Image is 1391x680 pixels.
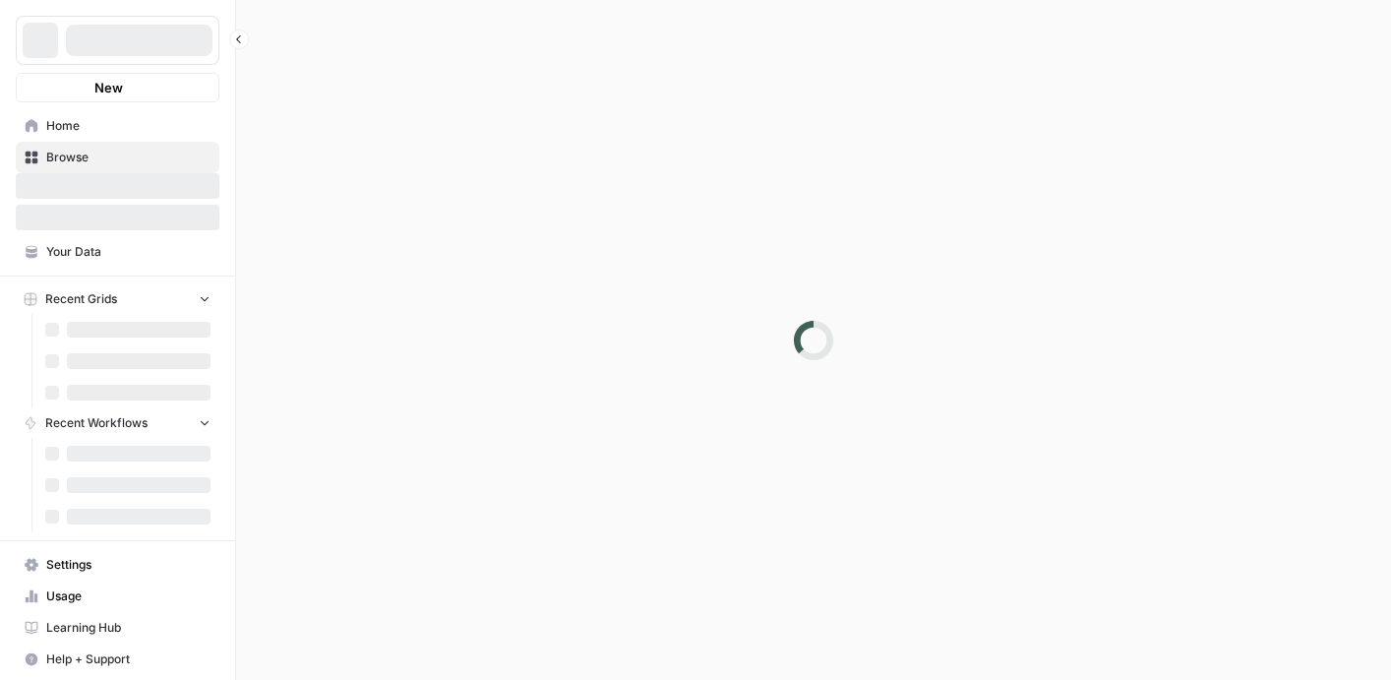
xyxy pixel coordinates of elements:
[16,644,219,675] button: Help + Support
[16,581,219,612] a: Usage
[46,556,211,574] span: Settings
[16,142,219,173] a: Browse
[45,290,117,308] span: Recent Grids
[46,587,211,605] span: Usage
[16,73,219,102] button: New
[16,110,219,142] a: Home
[16,236,219,268] a: Your Data
[46,149,211,166] span: Browse
[46,243,211,261] span: Your Data
[46,619,211,637] span: Learning Hub
[46,650,211,668] span: Help + Support
[94,78,123,97] span: New
[16,549,219,581] a: Settings
[16,612,219,644] a: Learning Hub
[16,284,219,314] button: Recent Grids
[16,408,219,438] button: Recent Workflows
[45,414,148,432] span: Recent Workflows
[46,117,211,135] span: Home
